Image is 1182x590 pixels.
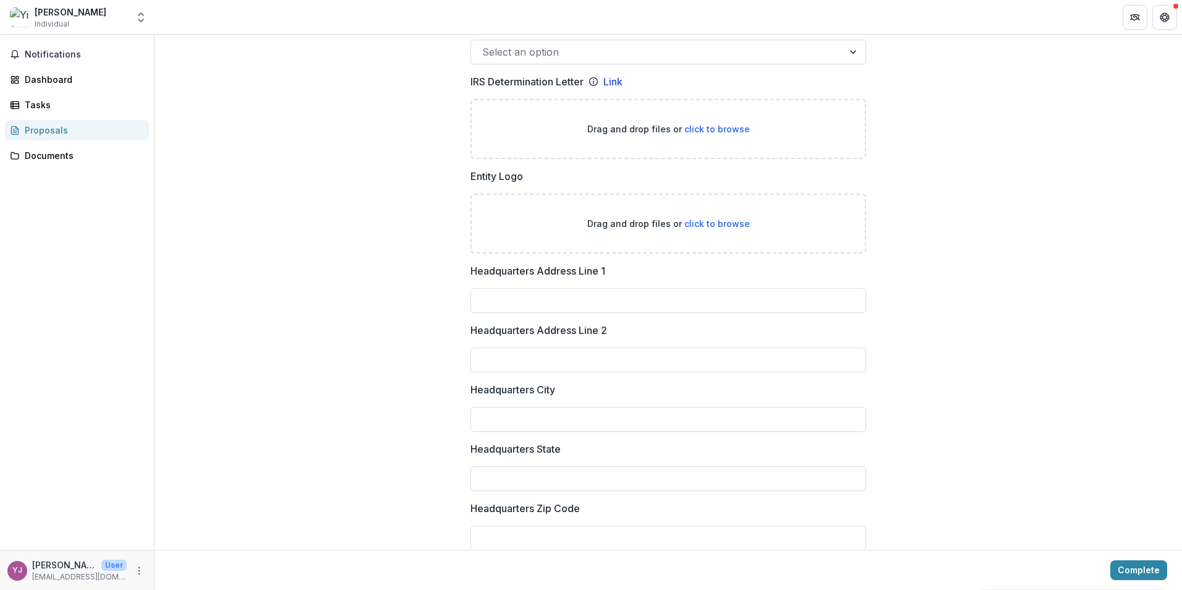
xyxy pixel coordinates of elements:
[25,124,139,137] div: Proposals
[12,566,22,575] div: Yifeng Jia
[25,149,139,162] div: Documents
[132,563,147,578] button: More
[1110,560,1167,580] button: Complete
[470,382,555,397] p: Headquarters City
[101,560,127,571] p: User
[1123,5,1147,30] button: Partners
[5,69,149,90] a: Dashboard
[5,120,149,140] a: Proposals
[587,217,750,230] p: Drag and drop files or
[5,95,149,115] a: Tasks
[32,571,127,583] p: [EMAIL_ADDRESS][DOMAIN_NAME]
[470,323,607,338] p: Headquarters Address Line 2
[32,558,96,571] p: [PERSON_NAME]
[132,5,150,30] button: Open entity switcher
[5,145,149,166] a: Documents
[25,49,144,60] span: Notifications
[470,442,561,456] p: Headquarters State
[1152,5,1177,30] button: Get Help
[470,263,605,278] p: Headquarters Address Line 1
[25,73,139,86] div: Dashboard
[10,7,30,27] img: Yifeng Jia
[35,19,69,30] span: Individual
[5,45,149,64] button: Notifications
[35,6,106,19] div: [PERSON_NAME]
[603,74,623,89] a: Link
[470,501,580,516] p: Headquarters Zip Code
[684,124,750,134] span: click to browse
[587,122,750,135] p: Drag and drop files or
[470,169,523,184] p: Entity Logo
[25,98,139,111] div: Tasks
[684,218,750,229] span: click to browse
[470,74,584,89] p: IRS Determination Letter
